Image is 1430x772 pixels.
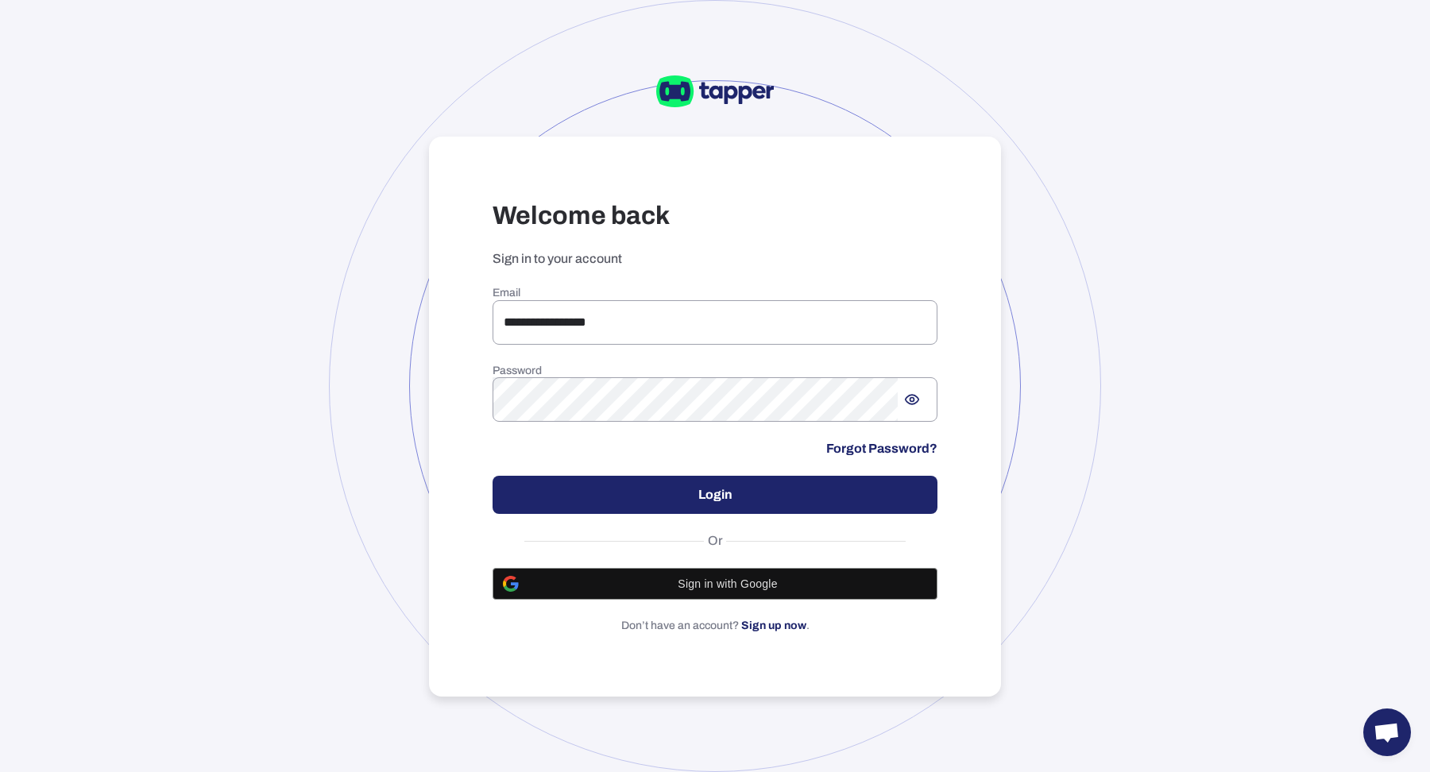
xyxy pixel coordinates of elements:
[493,364,937,378] h6: Password
[898,385,926,414] button: Show password
[493,619,937,633] p: Don’t have an account? .
[704,533,727,549] span: Or
[493,568,937,600] button: Sign in with Google
[741,620,806,631] a: Sign up now
[528,577,927,590] span: Sign in with Google
[493,286,937,300] h6: Email
[826,441,937,457] a: Forgot Password?
[493,200,937,232] h3: Welcome back
[493,251,937,267] p: Sign in to your account
[493,476,937,514] button: Login
[1363,708,1411,756] a: Open chat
